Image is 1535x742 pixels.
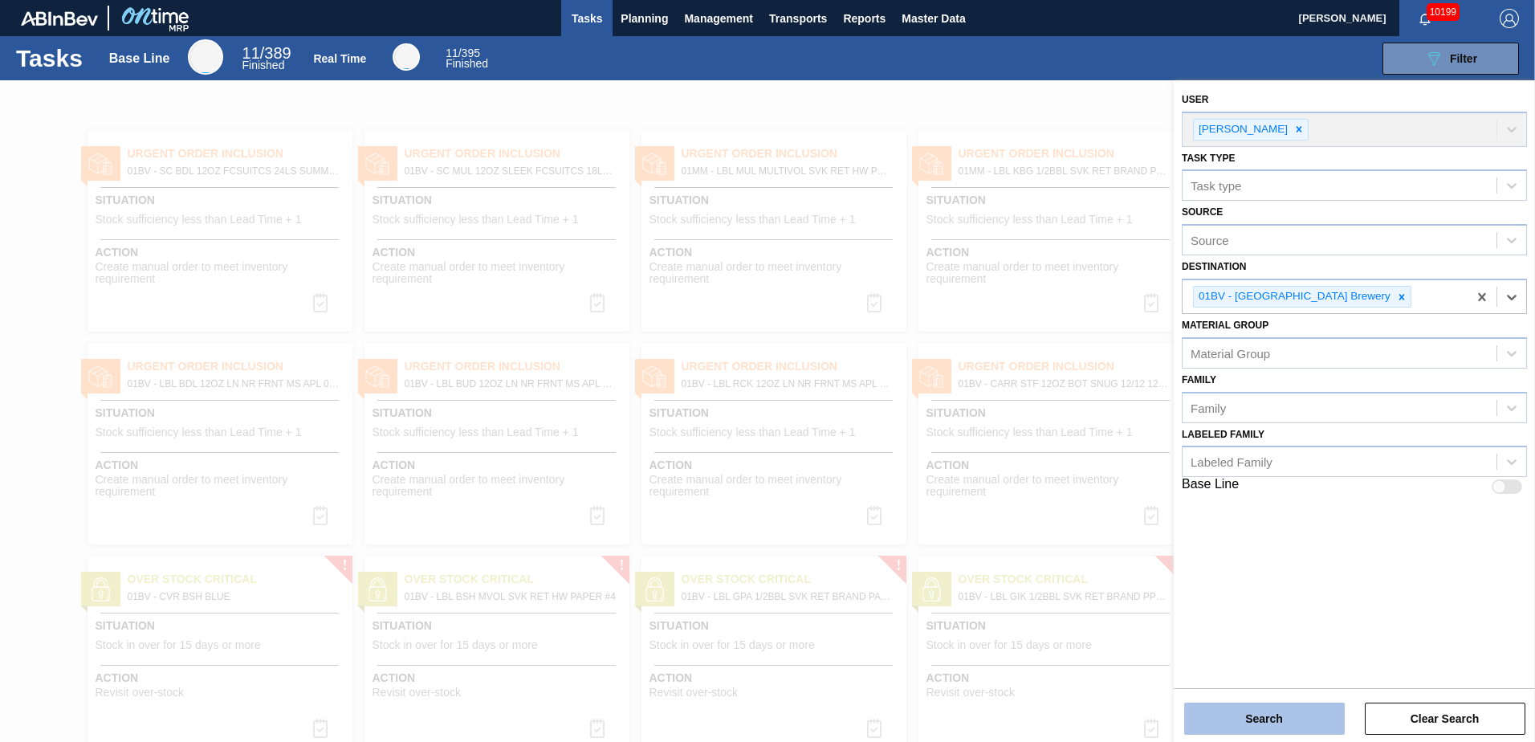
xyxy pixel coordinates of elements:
[446,47,458,59] span: 11
[1182,477,1239,496] label: Base Line
[242,44,291,62] span: / 389
[1182,153,1235,164] label: Task type
[21,11,98,26] img: TNhmsLtSVTkK8tSr43FrP2fwEKptu5GPRR3wAAAABJRU5ErkJggg==
[393,43,420,71] div: Real Time
[1194,287,1393,307] div: 01BV - [GEOGRAPHIC_DATA] Brewery
[1500,9,1519,28] img: Logout
[1427,3,1460,21] span: 10199
[1182,261,1246,272] label: Destination
[1182,320,1268,331] label: Material Group
[446,47,480,59] span: / 395
[1382,43,1519,75] button: Filter
[1182,374,1216,385] label: Family
[446,48,488,69] div: Real Time
[1191,179,1241,193] div: Task type
[569,9,605,28] span: Tasks
[769,9,827,28] span: Transports
[1182,94,1208,105] label: User
[188,39,223,75] div: Base Line
[684,9,753,28] span: Management
[242,59,285,71] span: Finished
[1191,234,1229,247] div: Source
[242,47,291,71] div: Base Line
[16,49,87,67] h1: Tasks
[1191,346,1270,360] div: Material Group
[242,44,260,62] span: 11
[621,9,668,28] span: Planning
[902,9,965,28] span: Master Data
[1450,52,1477,65] span: Filter
[1182,206,1223,218] label: Source
[843,9,886,28] span: Reports
[446,57,488,70] span: Finished
[1191,401,1226,414] div: Family
[1399,7,1451,30] button: Notifications
[109,51,170,66] div: Base Line
[1182,429,1264,440] label: Labeled Family
[313,52,366,65] div: Real Time
[1191,455,1272,469] div: Labeled Family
